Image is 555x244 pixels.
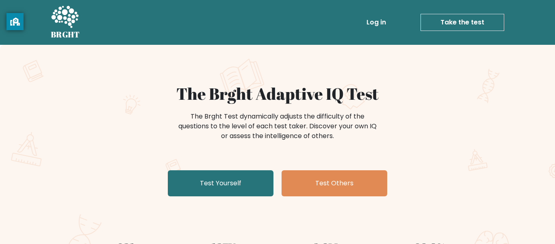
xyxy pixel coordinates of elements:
[51,30,80,40] h5: BRGHT
[421,14,504,31] a: Take the test
[168,170,273,196] a: Test Yourself
[176,112,379,141] div: The Brght Test dynamically adjusts the difficulty of the questions to the level of each test take...
[282,170,387,196] a: Test Others
[7,13,24,30] button: privacy banner
[79,84,476,103] h1: The Brght Adaptive IQ Test
[363,14,389,31] a: Log in
[51,3,80,42] a: BRGHT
